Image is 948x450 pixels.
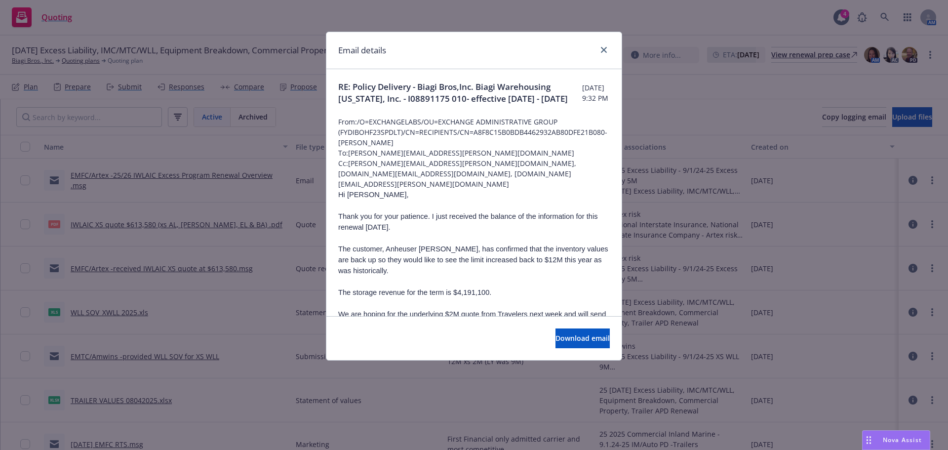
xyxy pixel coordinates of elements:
[598,44,610,56] a: close
[338,148,610,158] span: To: [PERSON_NAME][EMAIL_ADDRESS][PERSON_NAME][DOMAIN_NAME]
[555,328,610,348] button: Download email
[338,211,610,233] p: Thank you for your patience. I just received the balance of the information for this renewal [DATE].
[338,117,610,148] span: From: /O=EXCHANGELABS/OU=EXCHANGE ADMINISTRATIVE GROUP (FYDIBOHF23SPDLT)/CN=RECIPIENTS/CN=A8F8C15...
[338,81,582,105] span: RE: Policy Delivery - Biagi Bros,Inc. Biagi Warehousing [US_STATE], Inc. - I08891175 010- effecti...
[338,189,610,200] p: Hi [PERSON_NAME],
[338,158,610,189] span: Cc: [PERSON_NAME][EMAIL_ADDRESS][PERSON_NAME][DOMAIN_NAME], [DOMAIN_NAME][EMAIL_ADDRESS][DOMAIN_N...
[338,244,610,276] p: The customer, Anheuser [PERSON_NAME], has confirmed that the inventory values are back up so they...
[338,309,610,330] p: We are hoping for the underlying $2M quote from Travelers next week and will send as soon as poss...
[883,436,922,444] span: Nova Assist
[338,276,610,298] p: The storage revenue for the term is $4,191,100.
[582,82,610,103] span: [DATE] 9:32 PM
[338,44,386,57] h1: Email details
[555,333,610,343] span: Download email
[862,430,930,450] button: Nova Assist
[863,431,875,450] div: Drag to move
